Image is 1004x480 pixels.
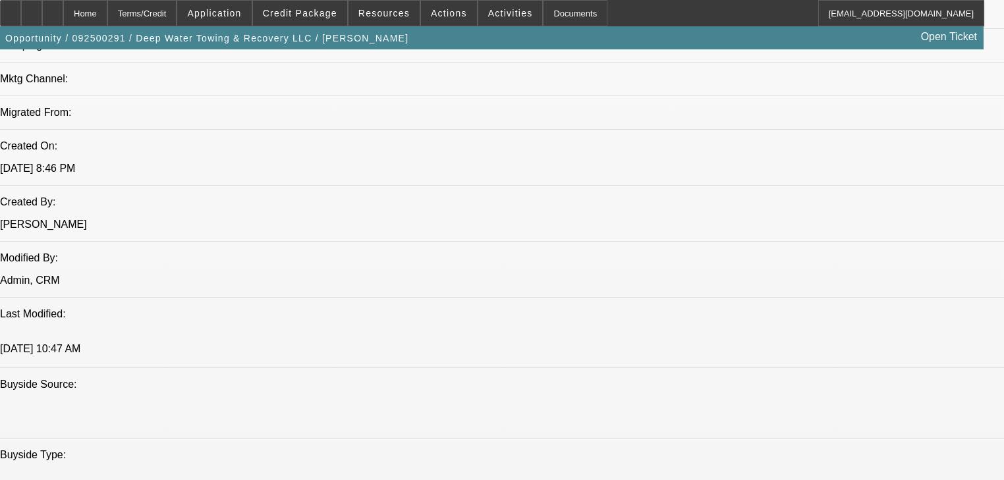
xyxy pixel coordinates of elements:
button: Credit Package [253,1,347,26]
button: Actions [421,1,477,26]
button: Application [177,1,251,26]
span: Actions [431,8,467,18]
span: Credit Package [263,8,337,18]
span: Resources [358,8,410,18]
span: Activities [488,8,533,18]
span: Opportunity / 092500291 / Deep Water Towing & Recovery LLC / [PERSON_NAME] [5,33,408,43]
button: Activities [478,1,543,26]
span: Application [187,8,241,18]
button: Resources [349,1,420,26]
a: Open Ticket [916,26,982,48]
